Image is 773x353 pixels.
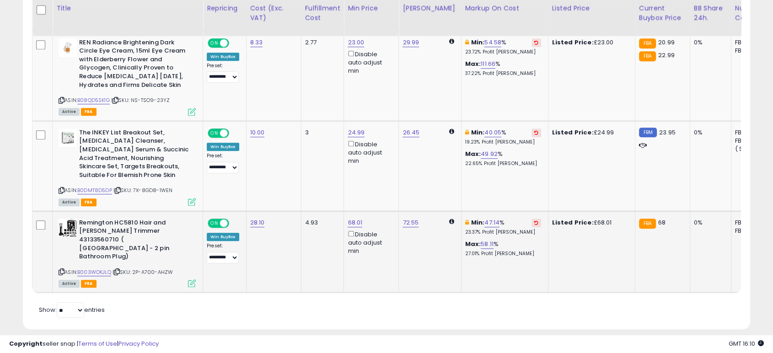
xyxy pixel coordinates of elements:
[207,4,242,13] div: Repricing
[403,4,457,13] div: [PERSON_NAME]
[228,129,242,137] span: OFF
[9,340,159,348] div: seller snap | |
[79,128,190,182] b: The INKEY List Breakout Set, [MEDICAL_DATA] Cleanser, [MEDICAL_DATA] Serum & Succinic Acid Treatm...
[694,38,724,47] div: 0%
[81,198,97,206] span: FBA
[552,4,631,13] div: Listed Price
[484,38,501,47] a: 54.58
[348,218,362,227] a: 68.01
[207,243,239,263] div: Preset:
[735,4,768,23] div: Num of Comp.
[471,128,485,137] b: Min:
[111,96,170,104] span: | SKU: NS-TSO9-23YZ
[694,4,727,23] div: BB Share 24h.
[639,219,656,229] small: FBA
[481,240,494,249] a: 58.11
[465,139,541,145] p: 19.23% Profit [PERSON_NAME]
[735,137,765,145] div: FBM: 1
[729,339,764,348] span: 2025-09-9 16:10 GMT
[552,38,594,47] b: Listed Price:
[552,219,628,227] div: £68.01
[113,268,173,276] span: | SKU: 2P-A700-AHZW
[465,240,481,248] b: Max:
[348,38,364,47] a: 23.00
[118,339,159,348] a: Privacy Policy
[735,128,765,137] div: FBA: 1
[305,128,337,137] div: 3
[735,219,765,227] div: FBA: 4
[77,96,110,104] a: B08QD5SK1G
[81,108,97,116] span: FBA
[207,233,239,241] div: Win BuyBox
[465,160,541,167] p: 22.65% Profit [PERSON_NAME]
[735,227,765,235] div: FBM: 0
[465,150,481,158] b: Max:
[9,339,43,348] strong: Copyright
[471,38,485,47] b: Min:
[209,39,220,47] span: ON
[658,218,666,227] span: 68
[465,251,541,257] p: 27.01% Profit [PERSON_NAME]
[348,128,365,137] a: 24.99
[305,38,337,47] div: 2.77
[694,128,724,137] div: 0%
[228,219,242,227] span: OFF
[552,128,628,137] div: £24.99
[659,128,676,137] span: 23.95
[552,128,594,137] b: Listed Price:
[228,39,242,47] span: OFF
[403,218,419,227] a: 72.55
[77,268,111,276] a: B003WOKJLQ
[59,219,196,286] div: ASIN:
[348,4,395,13] div: Min Price
[348,49,392,75] div: Disable auto adjust min
[59,280,80,288] span: All listings currently available for purchase on Amazon
[59,219,77,237] img: 51PwyHIyCdL._SL40_.jpg
[59,38,196,115] div: ASIN:
[348,229,392,256] div: Disable auto adjust min
[250,38,263,47] a: 8.33
[59,128,77,147] img: 415L-R3GJfL._SL40_.jpg
[658,51,675,59] span: 22.99
[465,59,481,68] b: Max:
[465,240,541,257] div: %
[209,129,220,137] span: ON
[81,280,97,288] span: FBA
[465,229,541,235] p: 23.37% Profit [PERSON_NAME]
[465,70,541,77] p: 37.22% Profit [PERSON_NAME]
[209,219,220,227] span: ON
[207,53,239,61] div: Win BuyBox
[59,108,80,116] span: All listings currently available for purchase on Amazon
[250,218,265,227] a: 28.10
[484,218,499,227] a: 47.14
[305,4,340,23] div: Fulfillment Cost
[639,51,656,61] small: FBA
[250,4,297,23] div: Cost (Exc. VAT)
[465,60,541,77] div: %
[207,153,239,173] div: Preset:
[465,49,541,55] p: 23.72% Profit [PERSON_NAME]
[39,305,105,314] span: Show: entries
[552,38,628,47] div: £23.00
[79,38,190,91] b: REN Radiance Brightening Dark Circle Eye Cream, 15ml Eye Cream with Elderberry Flower and Glycoge...
[305,219,337,227] div: 4.93
[207,143,239,151] div: Win BuyBox
[113,187,172,194] span: | SKU: 7X-8GD8-1WEN
[552,218,594,227] b: Listed Price:
[79,219,190,263] b: Remington HC5810 Hair and [PERSON_NAME] Trimmer 43133560710 ( [GEOGRAPHIC_DATA] - 2 pin Bathroom ...
[250,128,265,137] a: 10.00
[658,38,675,47] span: 20.99
[465,4,544,13] div: Markup on Cost
[77,187,112,194] a: B0DMT8D5DP
[639,4,686,23] div: Current Buybox Price
[403,38,419,47] a: 29.99
[465,38,541,55] div: %
[471,218,485,227] b: Min:
[694,219,724,227] div: 0%
[465,219,541,235] div: %
[348,139,392,166] div: Disable auto adjust min
[735,47,765,55] div: FBM: 0
[465,150,541,167] div: %
[481,150,498,159] a: 49.92
[78,339,117,348] a: Terms of Use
